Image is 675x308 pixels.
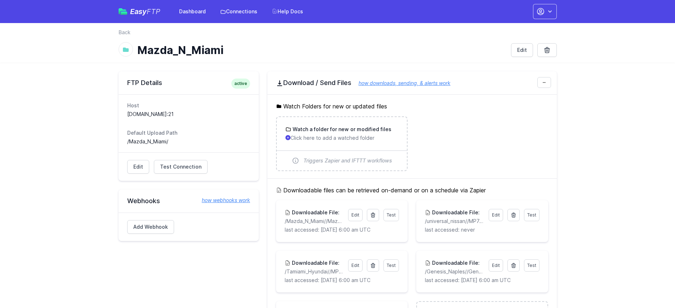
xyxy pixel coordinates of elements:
[431,259,480,267] h3: Downloadable File:
[383,209,399,221] a: Test
[119,8,127,15] img: easyftp_logo.png
[160,163,201,170] span: Test Connection
[276,186,548,195] h5: Downloadable files can be retrieved on-demand or on a schedule via Zapier
[425,226,539,233] p: last accessed: never
[348,259,363,272] a: Edit
[216,5,262,18] a: Connections
[154,160,208,174] a: Test Connection
[524,209,539,221] a: Test
[303,157,392,164] span: Triggers Zapier and IFTTT workflows
[290,259,339,267] h3: Downloadable File:
[127,197,250,205] h2: Webhooks
[137,44,505,57] h1: Mazda_N_Miami
[351,80,450,86] a: how downloads, sending, & alerts work
[127,138,250,145] dd: /Mazda_N_Miami/
[127,79,250,87] h2: FTP Details
[276,102,548,111] h5: Watch Folders for new or updated files
[291,126,391,133] h3: Watch a folder for new or modified files
[285,134,398,142] p: Click here to add a watched folder
[290,209,339,216] h3: Downloadable File:
[425,268,484,275] p: /Genesis_Naples//GenesisNaples.csv
[276,79,548,87] h2: Download / Send Files
[127,160,149,174] a: Edit
[285,268,344,275] p: /Tamiami_Hyundai//MP11734.csv
[127,111,250,118] dd: [DOMAIN_NAME]:21
[195,197,250,204] a: how webhooks work
[489,209,503,221] a: Edit
[348,209,363,221] a: Edit
[387,263,396,268] span: Test
[119,29,130,36] a: Back
[175,5,210,18] a: Dashboard
[147,7,160,16] span: FTP
[127,102,250,109] dt: Host
[285,218,344,225] p: /Mazda_N_Miami//MazdaNorthMiami.csv
[127,220,174,234] a: Add Webhook
[285,277,399,284] p: last accessed: [DATE] 6:00 am UTC
[127,129,250,137] dt: Default Upload Path
[387,212,396,218] span: Test
[231,79,250,89] span: active
[285,226,399,233] p: last accessed: [DATE] 6:00 am UTC
[489,259,503,272] a: Edit
[524,259,539,272] a: Test
[431,209,480,216] h3: Downloadable File:
[527,212,536,218] span: Test
[267,5,307,18] a: Help Docs
[130,8,160,15] span: Easy
[119,8,160,15] a: EasyFTP
[119,29,557,40] nav: Breadcrumb
[383,259,399,272] a: Test
[527,263,536,268] span: Test
[277,117,407,170] a: Watch a folder for new or modified files Click here to add a watched folder Triggers Zapier and I...
[425,277,539,284] p: last accessed: [DATE] 6:00 am UTC
[511,43,533,57] a: Edit
[425,218,484,225] p: /universal_nissan//MP742N.csv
